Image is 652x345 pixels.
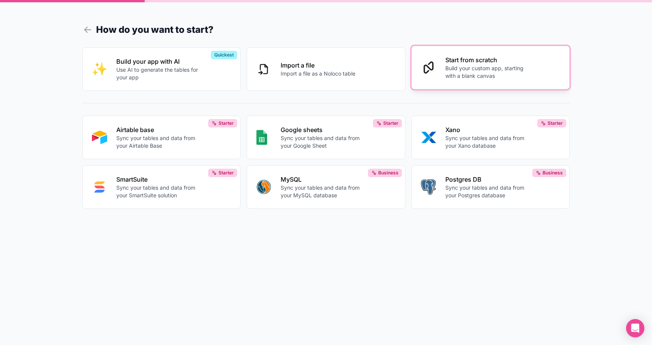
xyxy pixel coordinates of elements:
[82,165,241,209] button: SMART_SUITESmartSuiteSync your tables and data from your SmartSuite solutionStarter
[445,184,530,199] p: Sync your tables and data from your Postgres database
[383,120,398,126] span: Starter
[247,165,405,209] button: MYSQLMySQLSync your tables and data from your MySQL databaseBusiness
[247,47,405,91] button: Import a fileImport a file as a Noloco table
[421,130,436,145] img: XANO
[281,125,365,134] p: Google sheets
[445,55,530,64] p: Start from scratch
[378,170,398,176] span: Business
[116,57,201,66] p: Build your app with AI
[281,61,355,70] p: Import a file
[82,116,241,159] button: AIRTABLEAirtable baseSync your tables and data from your Airtable BaseStarter
[211,51,237,59] div: Quickest
[411,116,570,159] button: XANOXanoSync your tables and data from your Xano databaseStarter
[82,47,241,91] button: INTERNAL_WITH_AIBuild your app with AIUse AI to generate the tables for your appQuickest
[218,120,234,126] span: Starter
[281,184,365,199] p: Sync your tables and data from your MySQL database
[626,319,644,337] div: Open Intercom Messenger
[548,120,563,126] span: Starter
[411,165,570,209] button: POSTGRESPostgres DBSync your tables and data from your Postgres databaseBusiness
[445,134,530,150] p: Sync your tables and data from your Xano database
[256,179,271,195] img: MYSQL
[445,64,530,80] p: Build your custom app, starting with a blank canvas
[247,116,405,159] button: GOOGLE_SHEETSGoogle sheetsSync your tables and data from your Google SheetStarter
[281,134,365,150] p: Sync your tables and data from your Google Sheet
[116,125,201,134] p: Airtable base
[543,170,563,176] span: Business
[218,170,234,176] span: Starter
[281,175,365,184] p: MySQL
[281,70,355,77] p: Import a file as a Noloco table
[445,125,530,134] p: Xano
[92,61,107,77] img: INTERNAL_WITH_AI
[116,134,201,150] p: Sync your tables and data from your Airtable Base
[411,46,570,89] button: Start from scratchBuild your custom app, starting with a blank canvas
[92,130,107,145] img: AIRTABLE
[116,175,201,184] p: SmartSuite
[256,130,267,145] img: GOOGLE_SHEETS
[421,179,436,195] img: POSTGRES
[92,179,107,195] img: SMART_SUITE
[82,23,570,37] h1: How do you want to start?
[116,66,201,81] p: Use AI to generate the tables for your app
[445,175,530,184] p: Postgres DB
[116,184,201,199] p: Sync your tables and data from your SmartSuite solution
